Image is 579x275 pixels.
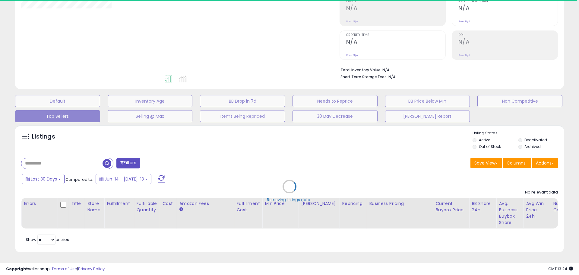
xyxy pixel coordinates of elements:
b: Short Term Storage Fees: [340,74,388,79]
div: seller snap | | [6,266,105,272]
button: Inventory Age [108,95,193,107]
b: Total Inventory Value: [340,67,381,72]
span: 2025-08-13 13:24 GMT [548,266,573,272]
button: BB Drop in 7d [200,95,285,107]
button: Selling @ Max [108,110,193,122]
li: N/A [340,66,553,73]
small: Prev: N/A [346,20,358,23]
h2: N/A [458,5,558,13]
span: ROI [458,34,558,37]
button: Default [15,95,100,107]
h2: N/A [346,5,445,13]
button: Non Competitive [477,95,562,107]
a: Terms of Use [52,266,77,272]
small: Prev: N/A [458,53,470,57]
button: [PERSON_NAME] Report [385,110,470,122]
button: Top Sellers [15,110,100,122]
button: 30 Day Decrease [293,110,378,122]
button: BB Price Below Min [385,95,470,107]
button: Items Being Repriced [200,110,285,122]
div: Retrieving listings data.. [267,197,312,203]
small: Prev: N/A [346,53,358,57]
span: Ordered Items [346,34,445,37]
h2: N/A [346,39,445,47]
small: Prev: N/A [458,20,470,23]
strong: Copyright [6,266,28,272]
h2: N/A [458,39,558,47]
span: N/A [388,74,396,80]
button: Needs to Reprice [293,95,378,107]
a: Privacy Policy [78,266,105,272]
